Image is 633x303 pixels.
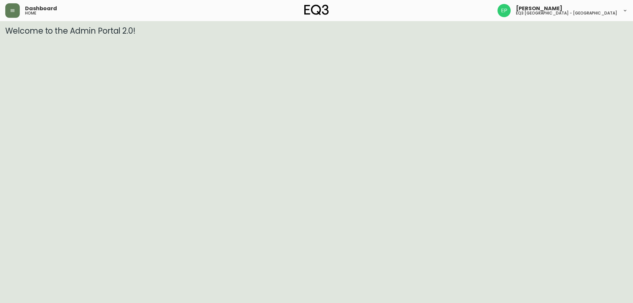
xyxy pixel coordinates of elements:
h3: Welcome to the Admin Portal 2.0! [5,26,628,36]
img: edb0eb29d4ff191ed42d19acdf48d771 [497,4,511,17]
span: [PERSON_NAME] [516,6,562,11]
h5: eq3 [GEOGRAPHIC_DATA] - [GEOGRAPHIC_DATA] [516,11,617,15]
span: Dashboard [25,6,57,11]
img: logo [304,5,329,15]
h5: home [25,11,36,15]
